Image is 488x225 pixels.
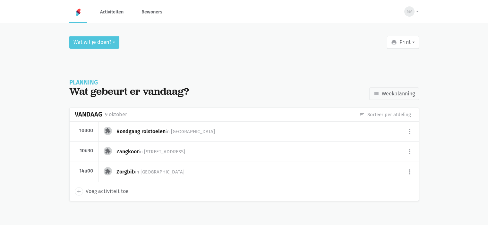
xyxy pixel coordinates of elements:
[69,36,119,49] button: Wat wil je doen?
[135,169,184,175] span: in [GEOGRAPHIC_DATA]
[75,111,102,118] div: Vandaag
[166,129,215,134] span: in [GEOGRAPHIC_DATA]
[75,168,93,174] div: 14u00
[359,111,411,118] a: Sorteer per afdeling
[105,128,111,134] i: extension
[373,91,379,96] i: list
[387,36,419,49] button: Print
[69,85,189,97] div: Wat gebeurt er vandaag?
[359,112,365,117] i: sort
[105,168,111,174] i: extension
[136,1,167,23] a: Bewoners
[116,168,190,175] div: Zorgbib
[95,1,129,23] a: Activiteiten
[116,128,220,135] div: Rondgang rolstoelen
[75,127,93,134] div: 10u00
[139,149,185,155] span: in [STREET_ADDRESS]
[76,189,82,194] i: add
[407,8,412,15] span: MA
[105,148,111,154] i: extension
[105,110,127,119] div: 9 oktober
[86,187,129,196] span: Voeg activiteit toe
[75,187,129,196] a: add Voeg activiteit toe
[69,80,189,85] div: Planning
[400,4,419,19] button: MA
[75,148,93,154] div: 10u30
[116,148,190,155] div: Zangkoor
[369,87,419,100] a: Weekplanning
[391,39,397,45] i: print
[74,8,82,16] img: Home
